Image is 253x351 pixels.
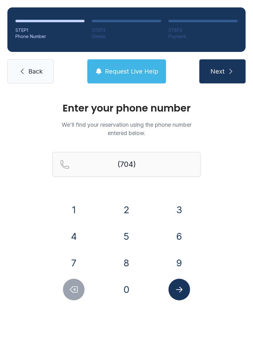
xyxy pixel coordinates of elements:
button: 9 [168,252,190,274]
button: 7 [63,252,85,274]
div: Phone Number [15,33,85,40]
div: STEP 3 [168,27,238,33]
button: 4 [63,226,85,247]
span: Next [210,67,225,76]
span: Back [28,67,43,76]
button: 6 [168,226,190,247]
span: Request Live Help [105,67,158,76]
button: Submit lookup form [168,279,190,300]
p: We'll find your reservation using the phone number entered below. [52,121,201,137]
button: Delete number [63,279,85,300]
button: 2 [116,199,137,221]
button: 8 [116,252,137,274]
div: STEP 2 [92,27,161,33]
div: Payment [168,33,238,40]
button: 3 [168,199,190,221]
button: 0 [116,279,137,300]
input: Reservation phone number [52,152,201,177]
div: Details [92,33,161,40]
button: 5 [116,226,137,247]
button: 1 [63,199,85,221]
h1: Enter your phone number [52,103,201,113]
div: STEP 1 [15,27,85,33]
